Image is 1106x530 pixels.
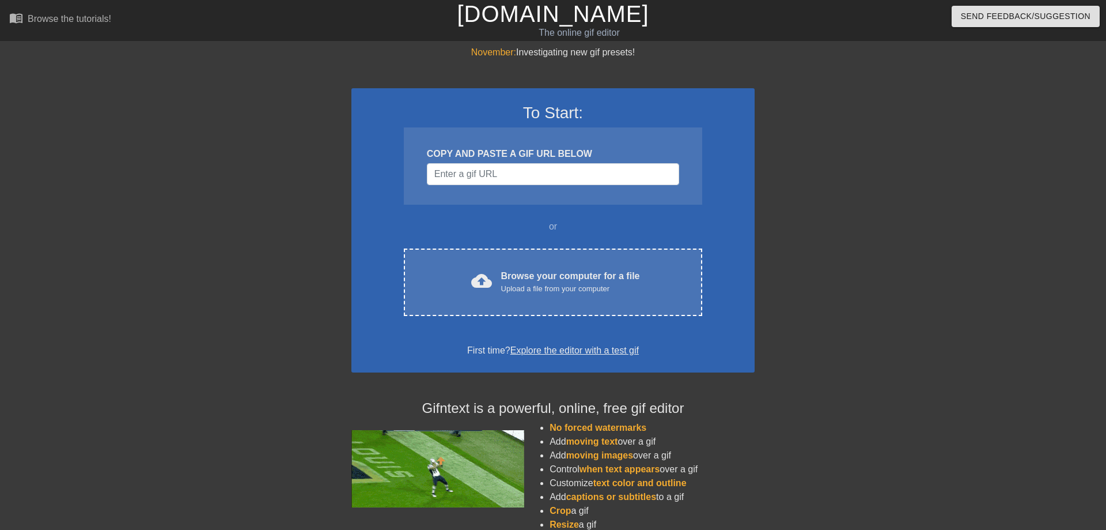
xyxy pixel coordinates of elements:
[501,283,640,295] div: Upload a file from your computer
[550,463,755,476] li: Control over a gif
[566,450,633,460] span: moving images
[566,437,618,446] span: moving text
[593,478,687,488] span: text color and outline
[550,435,755,449] li: Add over a gif
[550,520,579,529] span: Resize
[427,147,679,161] div: COPY AND PASTE A GIF URL BELOW
[471,270,492,291] span: cloud_upload
[550,506,571,516] span: Crop
[579,464,660,474] span: when text appears
[550,490,755,504] li: Add to a gif
[28,14,111,24] div: Browse the tutorials!
[566,492,656,502] span: captions or subtitles
[366,103,740,123] h3: To Start:
[366,344,740,358] div: First time?
[427,163,679,185] input: Username
[952,6,1100,27] button: Send Feedback/Suggestion
[457,1,649,27] a: [DOMAIN_NAME]
[351,400,755,417] h4: Gifntext is a powerful, online, free gif editor
[550,423,646,433] span: No forced watermarks
[961,9,1090,24] span: Send Feedback/Suggestion
[351,430,524,508] img: football_small.gif
[550,449,755,463] li: Add over a gif
[374,26,784,40] div: The online gif editor
[9,11,23,25] span: menu_book
[510,345,639,355] a: Explore the editor with a test gif
[501,269,640,295] div: Browse your computer for a file
[550,504,755,518] li: a gif
[550,476,755,490] li: Customize
[381,220,725,234] div: or
[351,46,755,59] div: Investigating new gif presets!
[471,47,516,57] span: November:
[9,11,111,29] a: Browse the tutorials!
